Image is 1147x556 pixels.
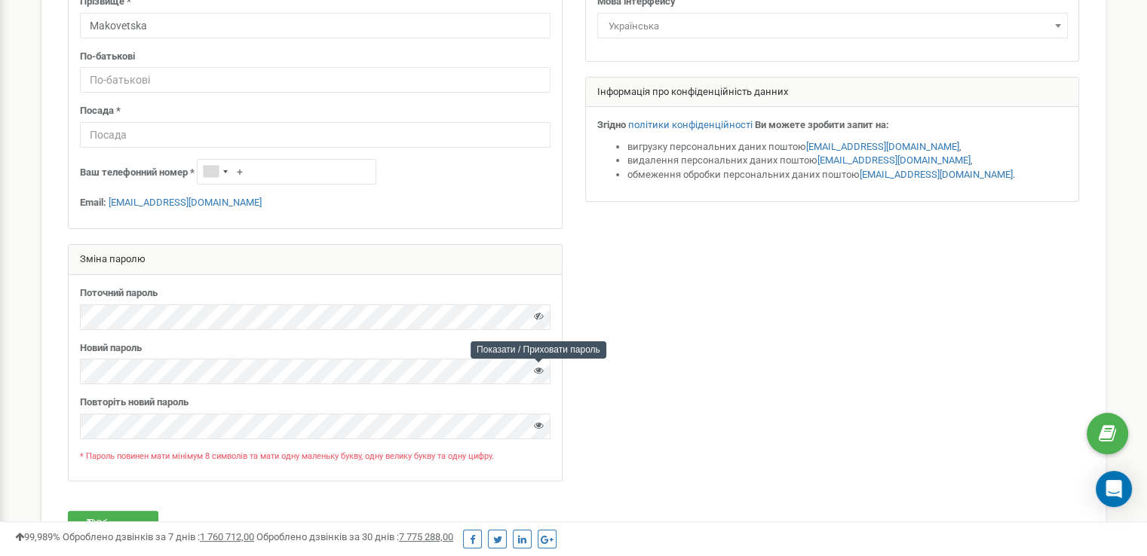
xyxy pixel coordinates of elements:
[806,141,959,152] a: [EMAIL_ADDRESS][DOMAIN_NAME]
[80,197,106,208] strong: Email:
[1096,471,1132,507] div: Open Intercom Messenger
[817,154,971,166] a: [EMAIL_ADDRESS][DOMAIN_NAME]
[628,119,753,130] a: політики конфіденційності
[80,396,189,410] label: Повторіть новий пароль
[80,13,550,38] input: Прізвище
[755,119,889,130] strong: Ви можете зробити запит на:
[69,245,562,275] div: Зміна паролю
[627,154,1068,168] li: видалення персональних даних поштою ,
[586,78,1079,108] div: Інформація про конфіденційність данних
[15,531,60,542] span: 99,989%
[197,159,376,185] input: +1-800-555-55-55
[80,166,195,180] label: Ваш телефонний номер *
[603,16,1063,37] span: Українська
[80,50,135,64] label: По-батькові
[597,119,626,130] strong: Згідно
[80,104,121,118] label: Посада *
[80,341,142,356] label: Новий пароль
[198,160,232,184] div: Telephone country code
[597,13,1068,38] span: Українська
[63,531,254,542] span: Оброблено дзвінків за 7 днів :
[80,67,550,93] input: По-батькові
[627,168,1068,182] li: обмеження обробки персональних даних поштою .
[80,451,550,463] p: * Пароль повинен мати мінімум 8 символів та мати одну маленьку букву, одну велику букву та одну ц...
[256,531,453,542] span: Оброблено дзвінків за 30 днів :
[860,169,1013,180] a: [EMAIL_ADDRESS][DOMAIN_NAME]
[200,531,254,542] u: 1 760 712,00
[471,341,606,359] div: Показати / Приховати пароль
[627,140,1068,154] li: вигрузку персональних даних поштою ,
[68,511,158,536] button: Зберегти
[109,197,262,208] a: [EMAIL_ADDRESS][DOMAIN_NAME]
[80,286,158,301] label: Поточний пароль
[80,122,550,148] input: Посада
[399,531,453,542] u: 7 775 288,00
